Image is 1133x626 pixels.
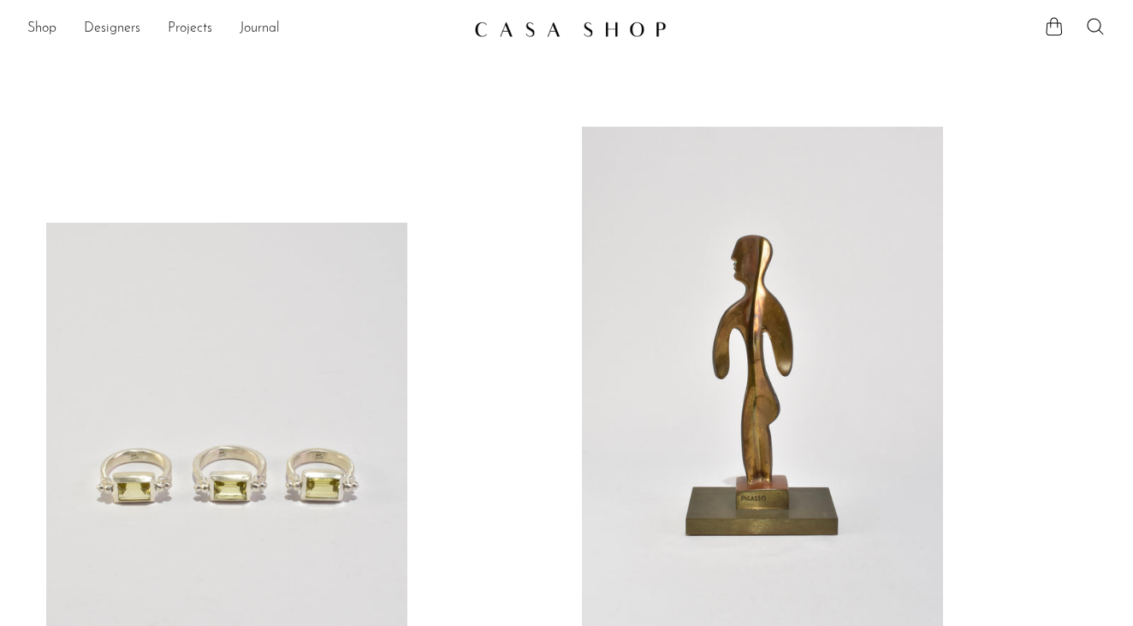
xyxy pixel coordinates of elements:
ul: NEW HEADER MENU [27,15,460,44]
a: Projects [168,18,212,40]
a: Shop [27,18,56,40]
nav: Desktop navigation [27,15,460,44]
a: Designers [84,18,140,40]
a: Journal [240,18,280,40]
